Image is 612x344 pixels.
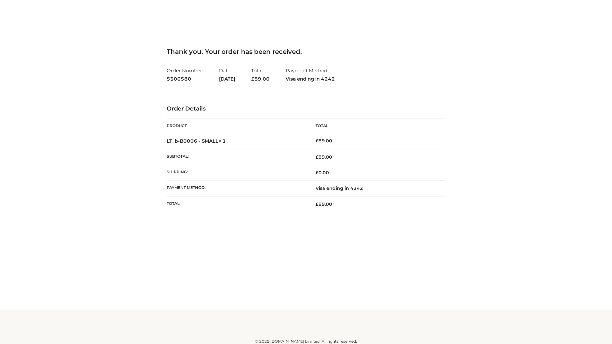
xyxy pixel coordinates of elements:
strong: LT_b-B0006 - SMALL [167,138,226,144]
th: Total [306,119,445,133]
strong: [DATE] [219,75,235,83]
span: £ [316,201,318,207]
strong: Visa ending in 4242 [286,75,335,83]
li: Date: [219,65,235,84]
span: 89.00 [251,76,270,82]
span: £ [251,76,254,82]
li: Order Number: [167,65,203,84]
th: Subtotal: [167,149,306,165]
li: Total: [251,65,270,84]
h3: Thank you. Your order has been received. [167,48,445,55]
th: Product [167,119,306,133]
span: 89.00 [316,154,332,160]
th: Total: [167,196,306,212]
th: Payment method: [167,181,306,196]
li: Payment Method: [286,65,335,84]
h3: Order Details [167,105,445,112]
th: Shipping: [167,165,306,181]
strong: 5306580 [167,75,203,83]
span: £ [316,138,318,144]
span: 89.00 [316,201,332,207]
bdi: 0.00 [316,170,329,176]
span: £ [316,170,318,176]
span: £ [316,154,318,160]
td: Visa ending in 4242 [306,181,445,196]
strong: × 1 [218,138,226,144]
bdi: 89.00 [316,138,332,144]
